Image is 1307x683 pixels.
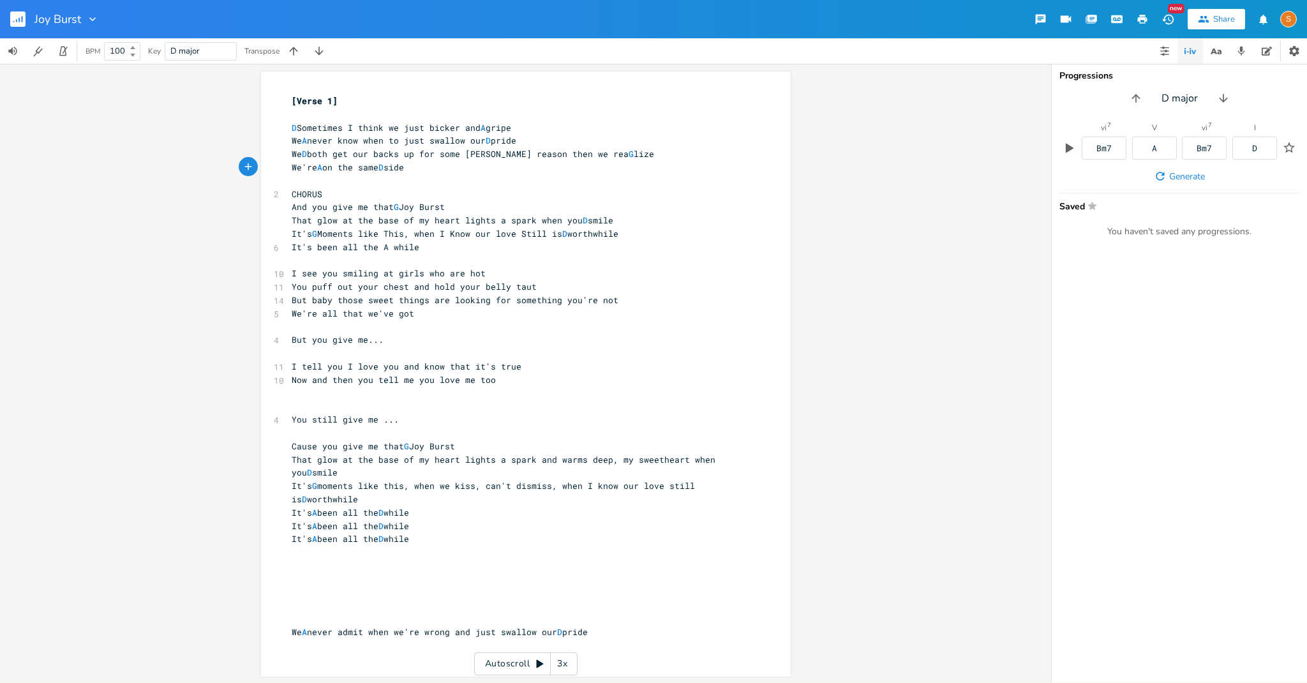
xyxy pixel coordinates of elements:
[1252,144,1257,153] div: D
[292,241,419,253] span: It's been all the A while
[378,507,384,518] span: D
[1280,11,1297,27] div: Shelleroodle
[1107,122,1111,128] sup: 7
[1059,201,1292,211] span: Saved
[312,507,317,518] span: A
[1161,91,1198,106] span: D major
[292,228,618,239] span: It's Moments like This, when I Know our love Still is worthwhile
[1059,226,1299,237] div: You haven't saved any progressions.
[307,467,312,478] span: D
[1208,122,1212,128] sup: 7
[292,201,445,213] span: And you give me that Joy Burst
[481,122,486,133] span: A
[292,533,409,544] span: It's been all the while
[486,135,491,146] span: D
[312,520,317,532] span: A
[292,454,721,479] span: That glow at the base of my heart lights a spark and warms deep, my sweetheart when you smile
[292,214,613,226] span: That glow at the base of my heart lights a spark when you smile
[244,47,280,55] div: Transpose
[1280,4,1297,34] button: S
[474,652,578,675] div: Autoscroll
[378,520,384,532] span: D
[302,626,307,638] span: A
[1213,13,1235,25] div: Share
[292,334,384,345] span: But you give me...
[292,188,322,200] span: CHORUS
[1169,170,1205,183] span: Generate
[292,281,537,292] span: You puff out your chest and hold your belly taut
[1254,124,1256,131] div: I
[292,520,409,532] span: It's been all the while
[317,161,322,173] span: A
[1059,71,1299,80] div: Progressions
[292,374,496,386] span: Now and then you tell me you love me too
[292,507,409,518] span: It's been all the while
[557,626,562,638] span: D
[292,626,588,638] span: We never admit when we're wrong and just swallow our pride
[86,48,100,55] div: BPM
[562,228,567,239] span: D
[394,201,399,213] span: G
[292,480,700,505] span: It's moments like this, when we kiss, can't dismiss, when I know our love still is worthwhile
[292,122,511,133] span: Sometimes I think we just bicker and gripe
[1197,144,1212,153] div: Bm7
[551,652,574,675] div: 3x
[312,533,317,544] span: A
[378,533,384,544] span: D
[1202,124,1207,131] div: vi
[292,161,404,173] span: We're on the same side
[292,122,297,133] span: D
[1149,165,1210,188] button: Generate
[292,440,455,452] span: Cause you give me that Joy Burst
[292,135,516,146] span: We never know when to just swallow our pride
[1188,9,1245,29] button: Share
[1152,144,1157,153] div: A
[292,148,654,160] span: We both get our backs up for some [PERSON_NAME] reason then we rea lize
[1096,144,1112,153] div: Bm7
[302,493,307,505] span: D
[292,308,414,319] span: We're all that we've got
[34,13,81,25] span: Joy Burst
[404,440,409,452] span: G
[583,214,588,226] span: D
[302,135,307,146] span: A
[312,480,317,492] span: G
[302,148,307,160] span: D
[1168,4,1184,13] div: New
[148,47,161,55] div: Key
[292,267,486,279] span: I see you smiling at girls who are hot
[292,95,338,107] span: [Verse 1]
[1101,124,1107,131] div: vi
[312,228,317,239] span: G
[170,45,200,57] span: D major
[292,361,521,372] span: I tell you I love you and know that it's true
[1155,8,1181,31] button: New
[292,294,618,306] span: But baby those sweet things are looking for something you're not
[292,414,399,425] span: You still give me ...
[629,148,634,160] span: G
[378,161,384,173] span: D
[1152,124,1157,131] div: V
